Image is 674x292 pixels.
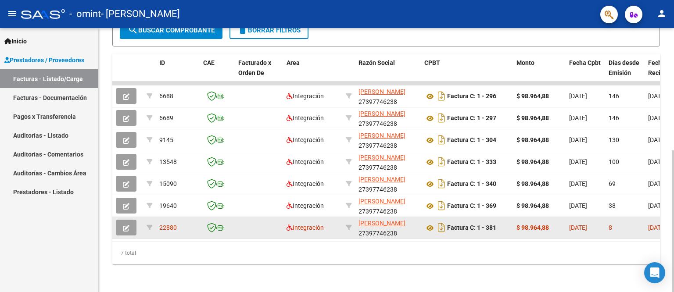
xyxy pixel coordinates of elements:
[287,180,324,187] span: Integración
[436,155,447,169] i: Descargar documento
[287,136,324,143] span: Integración
[609,59,639,76] span: Días desde Emisión
[447,93,496,100] strong: Factura C: 1 - 296
[359,132,405,139] span: [PERSON_NAME]
[569,136,587,143] span: [DATE]
[112,242,660,264] div: 7 total
[609,180,616,187] span: 69
[569,158,587,165] span: [DATE]
[159,180,177,187] span: 15090
[359,153,417,171] div: 27397746238
[609,93,619,100] span: 146
[238,59,271,76] span: Facturado x Orden De
[436,221,447,235] i: Descargar documento
[4,36,27,46] span: Inicio
[421,53,513,92] datatable-header-cell: CPBT
[359,87,417,105] div: 27397746238
[513,53,566,92] datatable-header-cell: Monto
[359,154,405,161] span: [PERSON_NAME]
[4,55,84,65] span: Prestadores / Proveedores
[609,224,612,231] span: 8
[287,93,324,100] span: Integración
[516,224,549,231] strong: $ 98.964,88
[159,114,173,121] span: 6689
[516,202,549,209] strong: $ 98.964,88
[644,262,665,283] div: Open Intercom Messenger
[159,202,177,209] span: 19640
[436,89,447,103] i: Descargar documento
[436,133,447,147] i: Descargar documento
[359,109,417,127] div: 27397746238
[648,224,666,231] span: [DATE]
[648,93,666,100] span: [DATE]
[359,59,395,66] span: Razón Social
[359,174,417,193] div: 27397746238
[229,21,308,39] button: Borrar Filtros
[237,25,248,35] mat-icon: delete
[128,25,138,35] mat-icon: search
[605,53,645,92] datatable-header-cell: Días desde Emisión
[436,199,447,213] i: Descargar documento
[359,220,405,227] span: [PERSON_NAME]
[656,8,667,19] mat-icon: person
[287,114,324,121] span: Integración
[69,4,101,24] span: - omint
[203,59,215,66] span: CAE
[516,59,534,66] span: Monto
[447,203,496,210] strong: Factura C: 1 - 369
[516,136,549,143] strong: $ 98.964,88
[447,159,496,166] strong: Factura C: 1 - 333
[566,53,605,92] datatable-header-cell: Fecha Cpbt
[287,202,324,209] span: Integración
[648,59,673,76] span: Fecha Recibido
[648,158,666,165] span: [DATE]
[159,93,173,100] span: 6688
[359,110,405,117] span: [PERSON_NAME]
[569,93,587,100] span: [DATE]
[609,136,619,143] span: 130
[648,202,666,209] span: [DATE]
[287,59,300,66] span: Area
[516,180,549,187] strong: $ 98.964,88
[159,136,173,143] span: 9145
[359,176,405,183] span: [PERSON_NAME]
[156,53,200,92] datatable-header-cell: ID
[287,224,324,231] span: Integración
[436,177,447,191] i: Descargar documento
[447,137,496,144] strong: Factura C: 1 - 304
[7,8,18,19] mat-icon: menu
[359,131,417,149] div: 27397746238
[569,114,587,121] span: [DATE]
[287,158,324,165] span: Integración
[355,53,421,92] datatable-header-cell: Razón Social
[569,224,587,231] span: [DATE]
[237,26,301,34] span: Borrar Filtros
[447,224,496,231] strong: Factura C: 1 - 381
[516,158,549,165] strong: $ 98.964,88
[235,53,283,92] datatable-header-cell: Facturado x Orden De
[447,181,496,188] strong: Factura C: 1 - 340
[359,196,417,215] div: 27397746238
[424,59,440,66] span: CPBT
[359,198,405,205] span: [PERSON_NAME]
[159,158,177,165] span: 13548
[609,158,619,165] span: 100
[120,21,222,39] button: Buscar Comprobante
[648,180,666,187] span: [DATE]
[516,93,549,100] strong: $ 98.964,88
[648,136,666,143] span: [DATE]
[200,53,235,92] datatable-header-cell: CAE
[128,26,215,34] span: Buscar Comprobante
[609,114,619,121] span: 146
[569,180,587,187] span: [DATE]
[159,224,177,231] span: 22880
[609,202,616,209] span: 38
[569,202,587,209] span: [DATE]
[447,115,496,122] strong: Factura C: 1 - 297
[359,218,417,237] div: 27397746238
[516,114,549,121] strong: $ 98.964,88
[648,114,666,121] span: [DATE]
[569,59,601,66] span: Fecha Cpbt
[359,88,405,95] span: [PERSON_NAME]
[283,53,342,92] datatable-header-cell: Area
